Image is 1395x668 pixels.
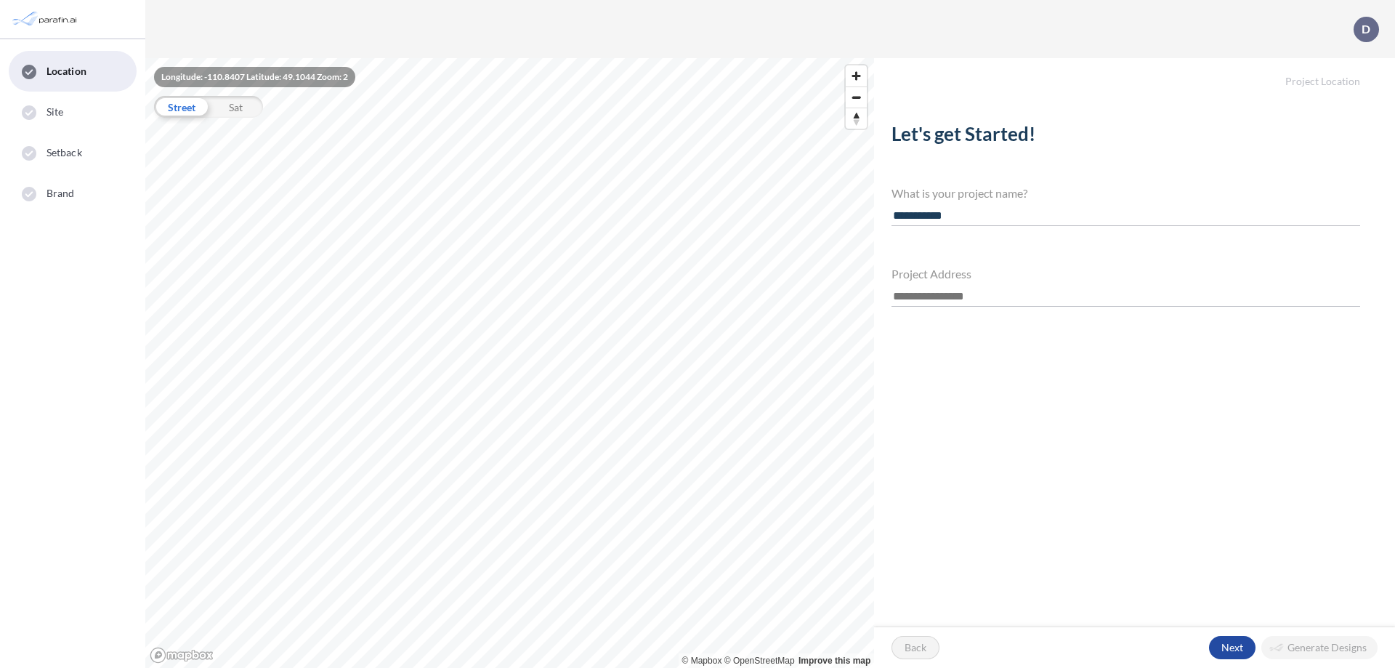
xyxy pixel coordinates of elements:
[891,267,1360,281] h4: Project Address
[1209,636,1255,659] button: Next
[209,96,263,118] div: Sat
[154,67,355,87] div: Longitude: -110.8407 Latitude: 49.1044 Zoom: 2
[154,96,209,118] div: Street
[846,87,867,108] span: Zoom out
[724,656,795,666] a: OpenStreetMap
[874,58,1395,88] h5: Project Location
[1362,23,1370,36] p: D
[846,108,867,129] button: Reset bearing to north
[150,647,214,664] a: Mapbox homepage
[11,6,81,33] img: Parafin
[46,64,86,79] span: Location
[682,656,722,666] a: Mapbox
[798,656,870,666] a: Improve this map
[145,58,874,668] canvas: Map
[846,65,867,86] button: Zoom in
[1221,640,1243,655] p: Next
[891,123,1360,151] h2: Let's get Started!
[46,145,82,160] span: Setback
[891,186,1360,200] h4: What is your project name?
[46,186,75,201] span: Brand
[46,105,63,119] span: Site
[846,86,867,108] button: Zoom out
